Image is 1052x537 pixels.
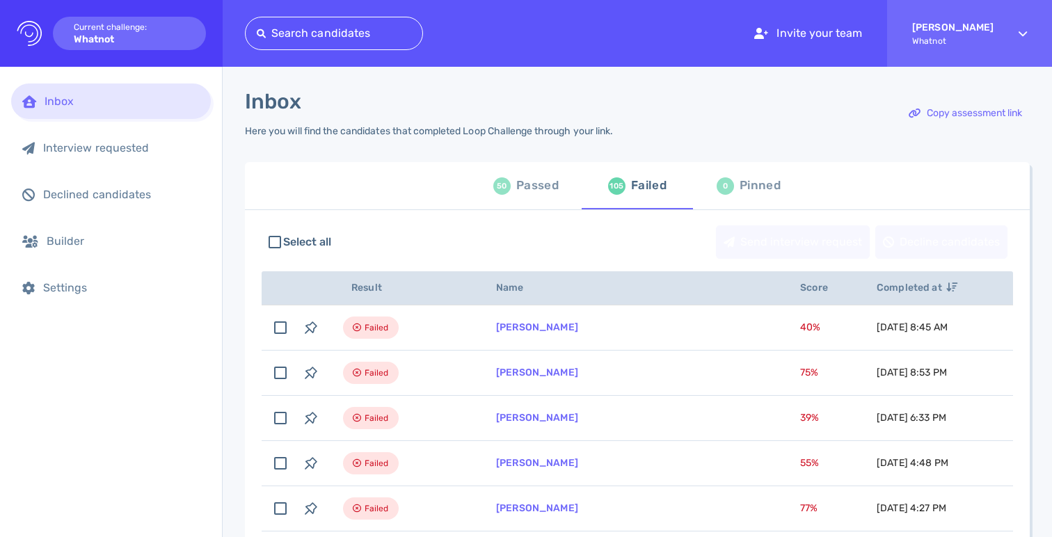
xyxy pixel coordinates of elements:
[800,321,820,333] span: 40 %
[912,22,994,33] strong: [PERSON_NAME]
[365,455,389,472] span: Failed
[283,234,332,250] span: Select all
[875,225,1007,259] button: Decline candidates
[496,502,578,514] a: [PERSON_NAME]
[365,364,389,381] span: Failed
[877,457,948,469] span: [DATE] 4:48 PM
[902,97,1029,129] div: Copy assessment link
[912,36,994,46] span: Whatnot
[717,177,734,195] div: 0
[717,226,869,258] div: Send interview request
[496,282,539,294] span: Name
[901,97,1030,130] button: Copy assessment link
[877,367,947,378] span: [DATE] 8:53 PM
[43,281,200,294] div: Settings
[245,125,613,137] div: Here you will find the candidates that completed Loop Challenge through your link.
[365,319,389,336] span: Failed
[631,175,667,196] div: Failed
[365,500,389,517] span: Failed
[877,282,957,294] span: Completed at
[496,412,578,424] a: [PERSON_NAME]
[326,271,479,305] th: Result
[876,226,1007,258] div: Decline candidates
[493,177,511,195] div: 50
[496,457,578,469] a: [PERSON_NAME]
[800,502,818,514] span: 77 %
[877,502,946,514] span: [DATE] 4:27 PM
[43,188,200,201] div: Declined candidates
[740,175,781,196] div: Pinned
[716,225,870,259] button: Send interview request
[800,457,819,469] span: 55 %
[245,89,301,114] h1: Inbox
[800,282,843,294] span: Score
[877,412,946,424] span: [DATE] 6:33 PM
[800,412,819,424] span: 39 %
[877,321,948,333] span: [DATE] 8:45 AM
[800,367,818,378] span: 75 %
[608,177,625,195] div: 105
[496,367,578,378] a: [PERSON_NAME]
[45,95,200,108] div: Inbox
[516,175,559,196] div: Passed
[43,141,200,154] div: Interview requested
[47,234,200,248] div: Builder
[496,321,578,333] a: [PERSON_NAME]
[365,410,389,426] span: Failed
